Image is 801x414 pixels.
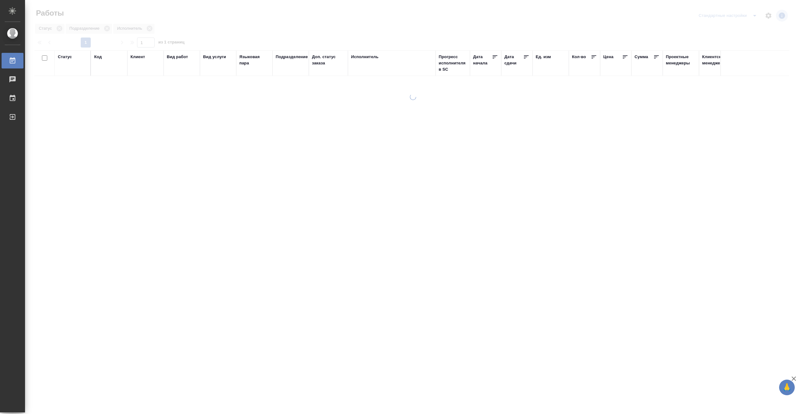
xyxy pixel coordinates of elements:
[666,54,696,66] div: Проектные менеджеры
[239,54,269,66] div: Языковая пара
[782,381,792,394] span: 🙏
[312,54,345,66] div: Доп. статус заказа
[276,54,308,60] div: Подразделение
[504,54,523,66] div: Дата сдачи
[779,380,795,395] button: 🙏
[58,54,72,60] div: Статус
[351,54,379,60] div: Исполнитель
[439,54,467,73] div: Прогресс исполнителя в SC
[603,54,614,60] div: Цена
[130,54,145,60] div: Клиент
[203,54,226,60] div: Вид услуги
[635,54,648,60] div: Сумма
[572,54,586,60] div: Кол-во
[702,54,732,66] div: Клиентские менеджеры
[473,54,492,66] div: Дата начала
[536,54,551,60] div: Ед. изм
[167,54,188,60] div: Вид работ
[94,54,102,60] div: Код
